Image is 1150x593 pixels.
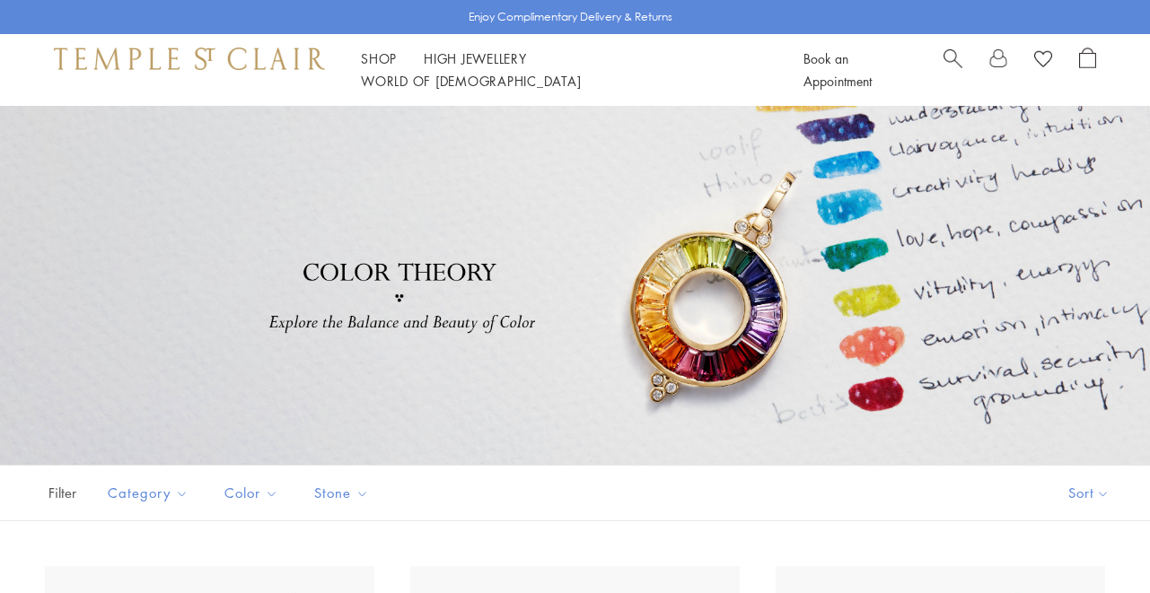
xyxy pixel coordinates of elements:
nav: Main navigation [361,48,763,92]
button: Category [94,473,202,513]
a: World of [DEMOGRAPHIC_DATA]World of [DEMOGRAPHIC_DATA] [361,72,581,90]
a: Open Shopping Bag [1079,48,1096,92]
button: Stone [301,473,382,513]
button: Show sort by [1028,466,1150,520]
a: View Wishlist [1034,48,1052,74]
img: Temple St. Clair [54,48,325,69]
iframe: Gorgias live chat messenger [1060,509,1132,575]
a: High JewelleryHigh Jewellery [424,49,527,67]
a: Book an Appointment [803,49,872,90]
a: Search [944,48,962,92]
a: ShopShop [361,49,397,67]
span: Category [99,482,202,504]
p: Enjoy Complimentary Delivery & Returns [469,8,672,26]
span: Stone [305,482,382,504]
button: Color [211,473,292,513]
span: Color [215,482,292,504]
